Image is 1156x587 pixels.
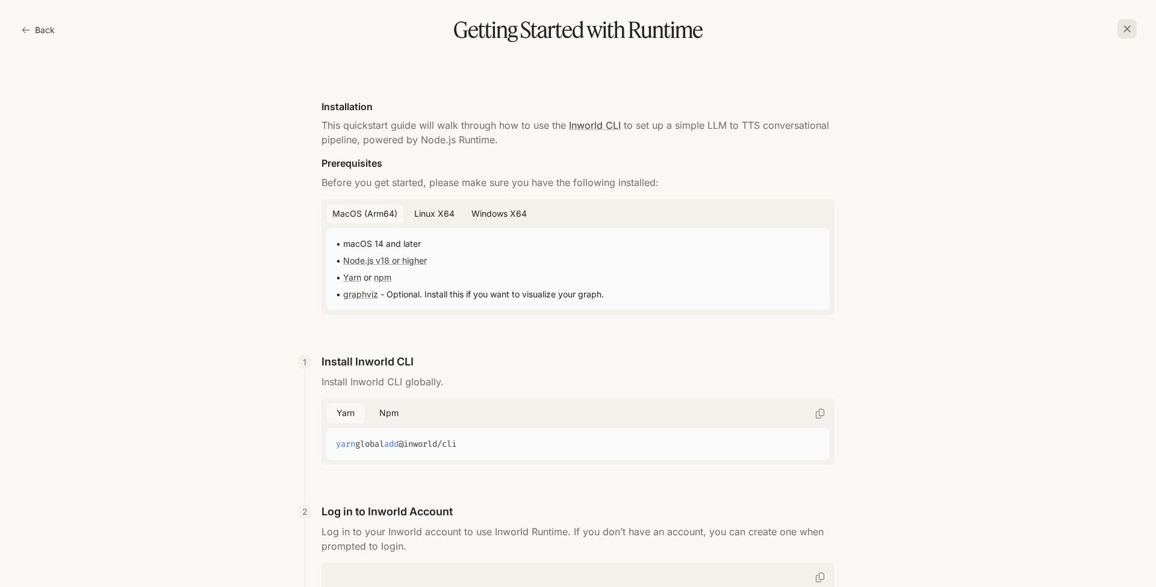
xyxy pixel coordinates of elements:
h5: Prerequisites [322,157,834,170]
a: Yarn [343,272,361,282]
button: Windows x64 [465,204,533,224]
a: npm [374,272,391,282]
p: Install Inworld CLI [322,353,414,370]
button: npm [370,403,408,423]
button: Back [19,18,60,42]
p: Install Inworld CLI globally. [322,374,834,389]
p: • [336,255,820,267]
h5: Installation [322,100,834,113]
span: yarn [336,438,355,450]
p: • macOS 14 and later [336,238,820,250]
a: graphviz [343,289,378,299]
p: Log in to your Inworld account to use Inworld Runtime. If you don’t have an account, you can crea... [322,524,834,553]
span: global [355,438,384,450]
p: 2 [302,505,308,518]
p: • or [336,272,820,284]
p: • - Optional. Install this if you want to visualize your graph. [336,288,820,300]
button: Linux x64 [408,204,461,224]
a: Inworld CLI [569,119,621,131]
p: 1 [303,356,306,368]
button: Yarn [326,403,365,423]
span: @inworld/cli [399,438,456,450]
h1: Getting Started with Runtime [19,19,1137,41]
p: Log in to Inworld Account [322,503,453,520]
p: This quickstart guide will walk through how to use the to set up a simple LLM to TTS conversation... [322,118,834,147]
a: Node.js v18 or higher [343,255,427,266]
span: add [384,438,399,450]
p: Before you get started, please make sure you have the following installed: [322,175,834,190]
button: Copy [810,568,830,587]
button: Copy [810,404,830,423]
button: MacOS (arm64) [326,204,403,224]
